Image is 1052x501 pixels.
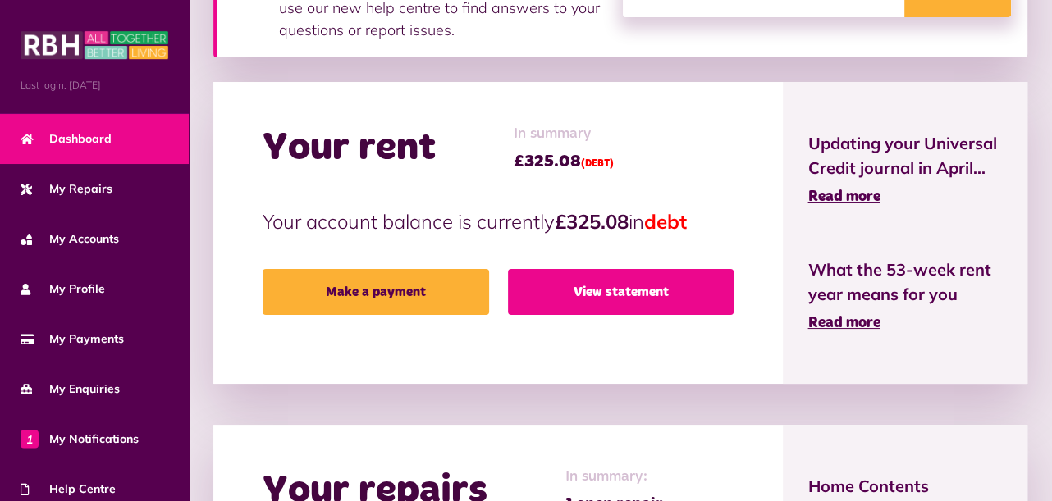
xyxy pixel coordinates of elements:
img: MyRBH [21,29,168,61]
span: My Profile [21,280,105,298]
span: £325.08 [514,149,614,174]
span: My Payments [21,330,124,348]
span: My Notifications [21,430,139,448]
span: Dashboard [21,130,112,148]
a: View statement [508,269,734,315]
span: Help Centre [21,481,116,498]
p: Your account balance is currently in [263,207,734,236]
span: My Enquiries [21,380,120,398]
span: 1 [21,430,39,448]
span: Updating your Universal Credit journal in April... [807,131,1003,180]
a: Updating your Universal Credit journal in April... Read more [807,131,1003,208]
span: Read more [807,189,880,204]
span: (DEBT) [581,159,614,169]
a: What the 53-week rent year means for you Read more [807,257,1003,335]
span: My Accounts [21,230,119,248]
span: Read more [807,316,880,330]
span: Last login: [DATE] [21,78,168,93]
a: Make a payment [263,269,489,315]
h2: Your rent [263,125,436,172]
strong: £325.08 [555,209,629,234]
span: debt [644,209,687,234]
span: In summary: [565,466,663,488]
span: In summary [514,123,614,145]
span: What the 53-week rent year means for you [807,257,1003,307]
span: My Repairs [21,180,112,198]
